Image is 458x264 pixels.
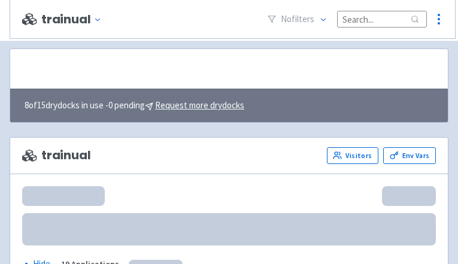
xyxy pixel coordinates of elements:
a: Visitors [327,147,378,164]
span: 8 of 15 drydocks in use - 0 pending [25,99,244,113]
input: Search... [337,11,427,27]
u: Request more drydocks [155,99,244,111]
span: trainual [22,148,91,162]
a: Env Vars [383,147,436,164]
span: No filter s [281,13,314,26]
button: trainual [41,13,107,26]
